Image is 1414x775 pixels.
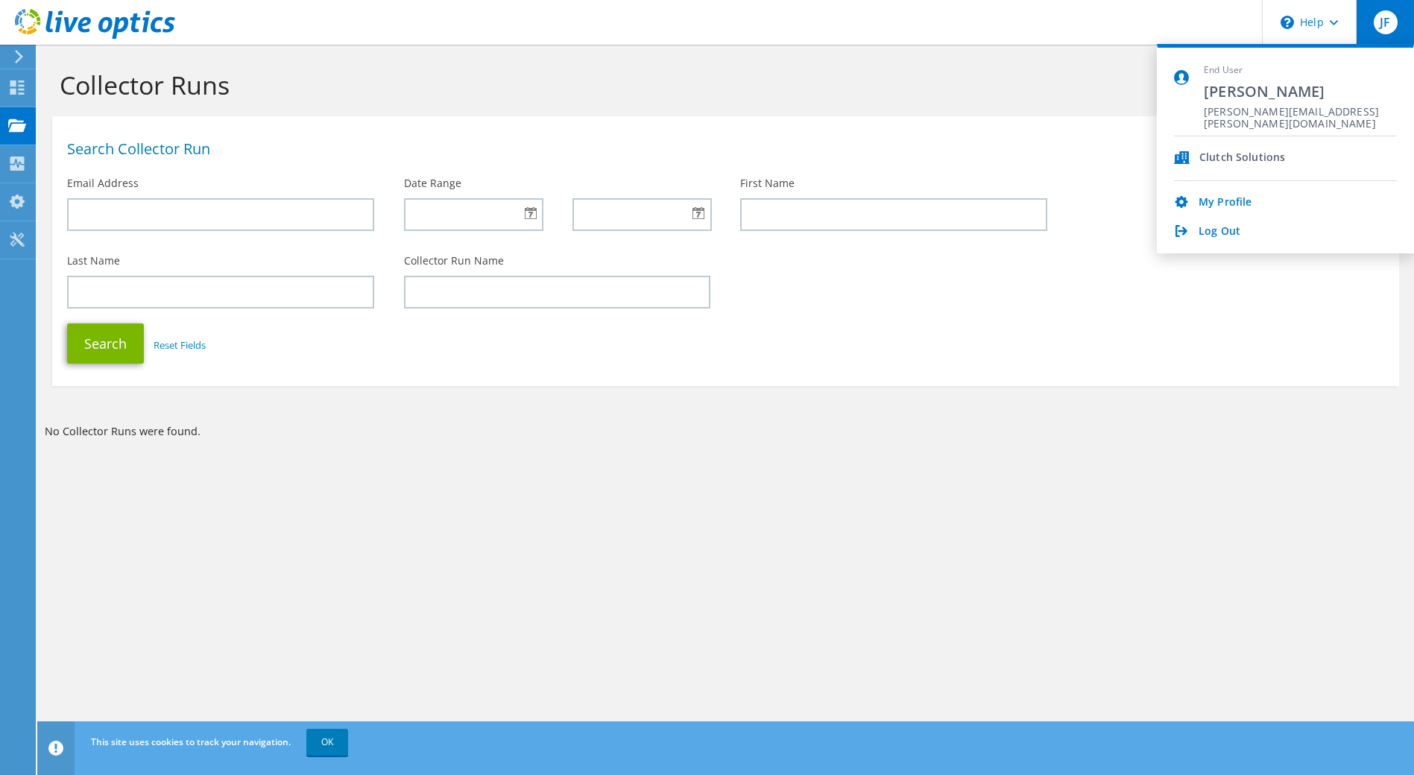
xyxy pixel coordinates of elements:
a: Log Out [1199,225,1240,239]
span: End User [1204,64,1397,77]
h1: Collector Runs [60,69,1384,101]
span: JF [1374,10,1398,34]
a: OK [306,729,348,756]
p: No Collector Runs were found. [45,423,1407,440]
svg: \n [1281,16,1294,29]
button: Search [67,323,144,364]
label: Last Name [67,253,120,268]
a: My Profile [1199,196,1252,210]
label: Email Address [67,176,139,191]
label: Date Range [404,176,461,191]
a: Reset Fields [154,338,206,352]
label: First Name [740,176,795,191]
span: This site uses cookies to track your navigation. [91,736,291,748]
span: [PERSON_NAME] [1204,81,1397,101]
div: Clutch Solutions [1199,151,1285,165]
h1: Search Collector Run [67,142,1377,156]
span: [PERSON_NAME][EMAIL_ADDRESS][PERSON_NAME][DOMAIN_NAME] [1204,106,1397,120]
label: Collector Run Name [404,253,504,268]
